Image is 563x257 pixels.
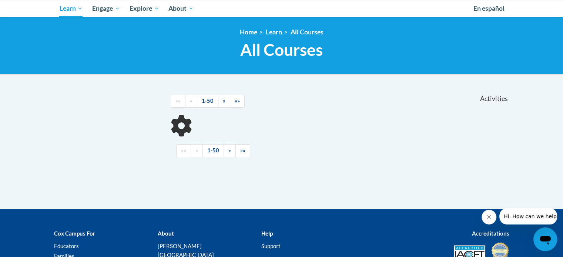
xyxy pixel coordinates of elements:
[228,147,231,153] span: »
[130,4,159,13] span: Explore
[185,95,197,108] a: Previous
[499,208,557,224] iframe: Message from company
[157,230,174,237] b: About
[533,227,557,251] iframe: Button to launch messaging window
[195,147,198,153] span: «
[181,147,186,153] span: ««
[190,98,192,104] span: «
[59,4,83,13] span: Learn
[482,210,496,224] iframe: Close message
[235,144,250,157] a: End
[469,1,509,16] a: En español
[54,243,79,249] a: Educators
[54,230,95,237] b: Cox Campus For
[218,95,230,108] a: Next
[240,28,257,36] a: Home
[291,28,324,36] a: All Courses
[176,144,191,157] a: Begining
[92,4,120,13] span: Engage
[4,5,60,11] span: Hi. How can we help?
[480,95,508,103] span: Activities
[168,4,194,13] span: About
[202,144,224,157] a: 1-50
[191,144,203,157] a: Previous
[230,95,245,108] a: End
[223,98,225,104] span: »
[261,243,280,249] a: Support
[235,98,240,104] span: »»
[240,147,245,153] span: »»
[171,95,185,108] a: Begining
[261,230,272,237] b: Help
[197,95,218,108] a: 1-50
[224,144,236,157] a: Next
[240,40,323,60] span: All Courses
[472,230,509,237] b: Accreditations
[473,4,505,12] span: En español
[266,28,282,36] a: Learn
[175,98,181,104] span: ««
